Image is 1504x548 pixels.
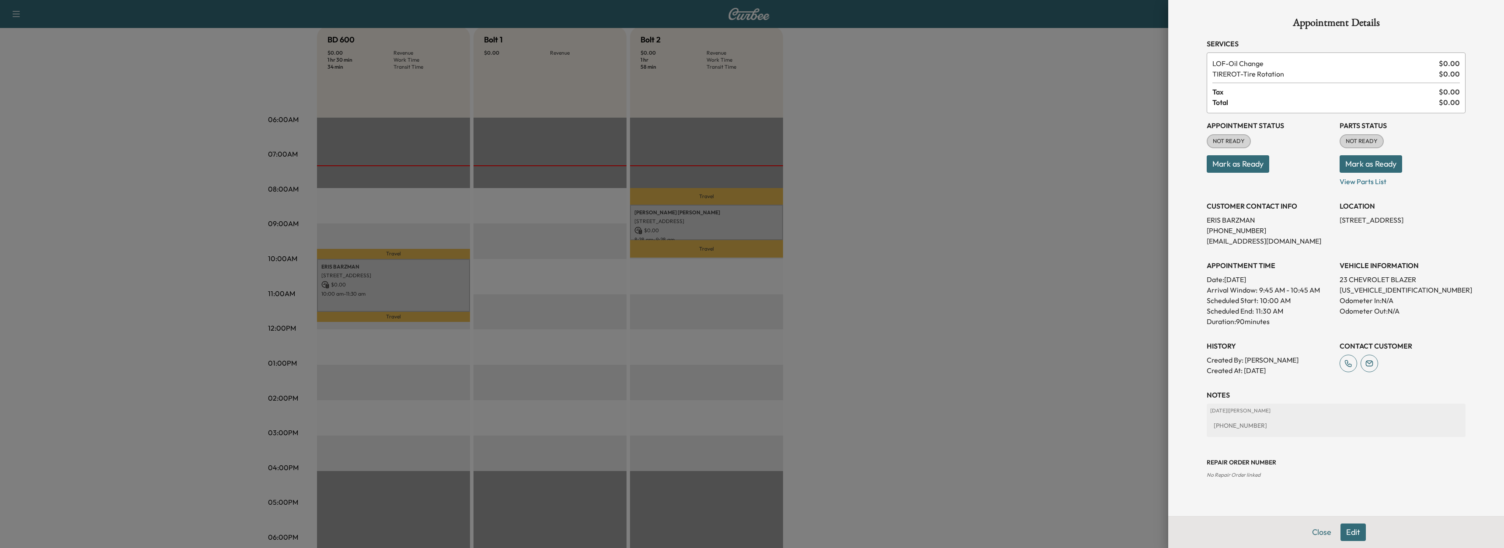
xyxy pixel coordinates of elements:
[1439,58,1460,69] span: $ 0.00
[1207,274,1333,285] p: Date: [DATE]
[1260,295,1291,306] p: 10:00 AM
[1207,38,1466,49] h3: Services
[1306,524,1337,541] button: Close
[1212,58,1435,69] span: Oil Change
[1207,225,1333,236] p: [PHONE_NUMBER]
[1207,295,1258,306] p: Scheduled Start:
[1340,215,1466,225] p: [STREET_ADDRESS]
[1259,285,1320,295] span: 9:45 AM - 10:45 AM
[1207,365,1333,376] p: Created At : [DATE]
[1207,236,1333,246] p: [EMAIL_ADDRESS][DOMAIN_NAME]
[1210,418,1462,433] div: [PHONE_NUMBER]
[1212,69,1435,79] span: Tire Rotation
[1439,87,1460,97] span: $ 0.00
[1207,306,1254,316] p: Scheduled End:
[1340,306,1466,316] p: Odometer Out: N/A
[1207,201,1333,211] h3: CUSTOMER CONTACT INFO
[1207,316,1333,327] p: Duration: 90 minutes
[1340,155,1402,173] button: Mark as Ready
[1340,524,1366,541] button: Edit
[1207,355,1333,365] p: Created By : [PERSON_NAME]
[1340,341,1466,351] h3: CONTACT CUSTOMER
[1207,215,1333,225] p: ERIS BARZMAN
[1207,390,1466,400] h3: NOTES
[1207,341,1333,351] h3: History
[1212,97,1439,108] span: Total
[1207,458,1466,467] h3: Repair Order number
[1340,173,1466,187] p: View Parts List
[1207,260,1333,271] h3: APPOINTMENT TIME
[1340,260,1466,271] h3: VEHICLE INFORMATION
[1340,137,1383,146] span: NOT READY
[1340,295,1466,306] p: Odometer In: N/A
[1212,87,1439,97] span: Tax
[1340,274,1466,285] p: 23 CHEVROLET BLAZER
[1207,471,1260,478] span: No Repair Order linked
[1207,285,1333,295] p: Arrival Window:
[1439,69,1460,79] span: $ 0.00
[1210,407,1462,414] p: [DATE] | [PERSON_NAME]
[1207,120,1333,131] h3: Appointment Status
[1340,120,1466,131] h3: Parts Status
[1207,155,1269,173] button: Mark as Ready
[1208,137,1250,146] span: NOT READY
[1340,201,1466,211] h3: LOCATION
[1256,306,1283,316] p: 11:30 AM
[1439,97,1460,108] span: $ 0.00
[1340,285,1466,295] p: [US_VEHICLE_IDENTIFICATION_NUMBER]
[1207,17,1466,31] h1: Appointment Details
